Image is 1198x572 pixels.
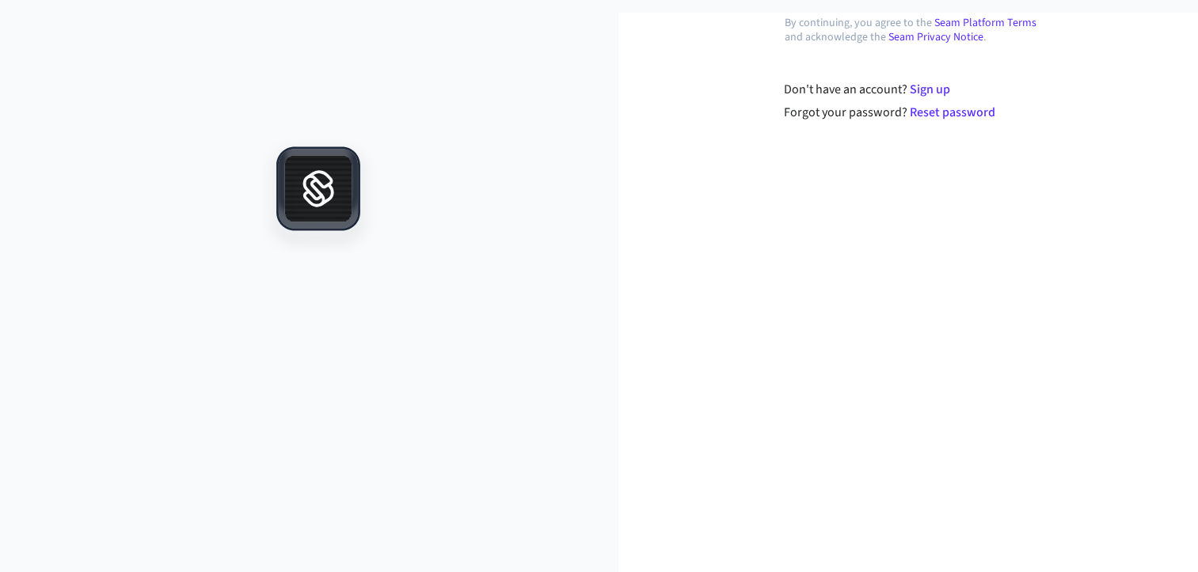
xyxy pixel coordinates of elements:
a: Sign up [910,81,950,98]
a: Reset password [910,104,995,121]
a: Seam Platform Terms [934,15,1036,31]
a: Seam Privacy Notice [888,29,983,45]
div: Don't have an account? [784,80,1051,99]
p: By continuing, you agree to the and acknowledge the . [785,16,1051,44]
div: Forgot your password? [784,103,1051,122]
